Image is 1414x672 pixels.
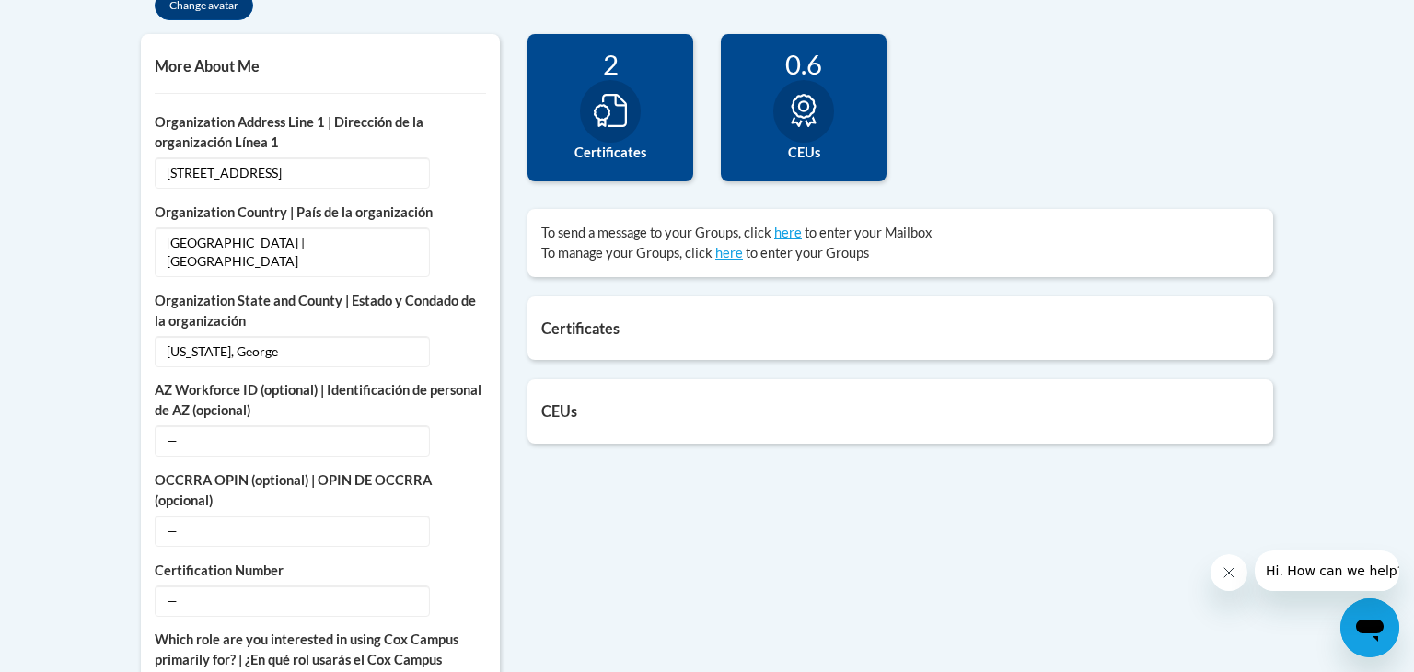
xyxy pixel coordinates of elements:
span: — [155,585,430,617]
span: to enter your Groups [746,245,869,261]
label: OCCRRA OPIN (optional) | OPIN DE OCCRRA (opcional) [155,470,486,511]
a: here [774,225,802,240]
label: AZ Workforce ID (optional) | Identificación de personal de AZ (opcional) [155,380,486,421]
label: Organization Country | País de la organización [155,203,486,223]
div: 2 [541,48,679,80]
span: To send a message to your Groups, click [541,225,771,240]
iframe: Message from company [1255,550,1399,591]
div: 0.6 [735,48,873,80]
label: CEUs [735,143,873,163]
span: [US_STATE], George [155,336,430,367]
iframe: Close message [1211,554,1247,591]
span: to enter your Mailbox [805,225,932,240]
label: Certification Number [155,561,486,581]
h5: Certificates [541,319,1259,337]
a: here [715,245,743,261]
span: — [155,425,430,457]
label: Organization Address Line 1 | Dirección de la organización Línea 1 [155,112,486,153]
iframe: Button to launch messaging window [1340,598,1399,657]
h5: More About Me [155,57,486,75]
span: — [155,516,430,547]
label: Certificates [541,143,679,163]
span: [STREET_ADDRESS] [155,157,430,189]
span: [GEOGRAPHIC_DATA] | [GEOGRAPHIC_DATA] [155,227,430,277]
span: Hi. How can we help? [11,13,149,28]
h5: CEUs [541,402,1259,420]
label: Organization State and County | Estado y Condado de la organización [155,291,486,331]
span: To manage your Groups, click [541,245,713,261]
